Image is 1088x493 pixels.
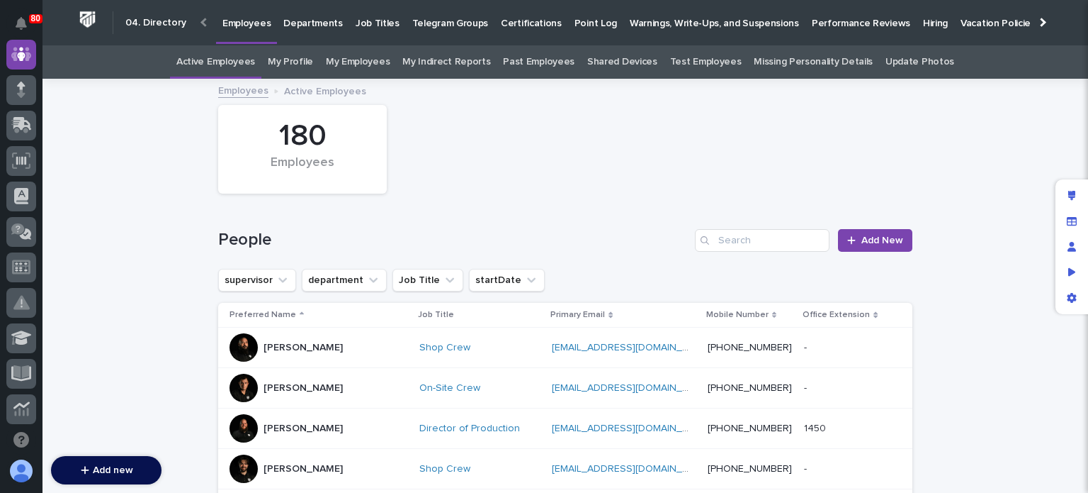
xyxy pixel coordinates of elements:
[31,13,40,23] p: 80
[552,464,712,474] a: [EMAIL_ADDRESS][DOMAIN_NAME]
[708,383,792,393] a: [PHONE_NUMBER]
[218,449,912,489] tr: [PERSON_NAME]Shop Crew [EMAIL_ADDRESS][DOMAIN_NAME] [PHONE_NUMBER]--
[552,343,712,353] a: [EMAIL_ADDRESS][DOMAIN_NAME]
[708,343,792,353] a: [PHONE_NUMBER]
[670,45,742,79] a: Test Employees
[28,179,77,194] span: Help Docs
[754,45,873,79] a: Missing Personality Details
[6,456,36,486] button: users-avatar
[804,420,829,435] p: 1450
[503,45,574,79] a: Past Employees
[1059,209,1084,234] div: Manage fields and data
[14,220,40,245] img: 1736555164131-43832dd5-751b-4058-ba23-39d91318e5a0
[218,409,912,449] tr: [PERSON_NAME]Director of Production [EMAIL_ADDRESS][DOMAIN_NAME] [PHONE_NUMBER]14501450
[326,45,390,79] a: My Employees
[419,463,470,475] a: Shop Crew
[14,14,42,43] img: Stacker
[268,45,313,79] a: My Profile
[392,269,463,292] button: Job Title
[1059,260,1084,285] div: Preview as
[176,45,255,79] a: Active Employees
[18,17,36,40] div: Notifications80
[587,45,657,79] a: Shared Devices
[83,174,186,199] a: 🔗Onboarding Call
[263,342,343,354] p: [PERSON_NAME]
[552,423,712,433] a: [EMAIL_ADDRESS][DOMAIN_NAME]
[419,382,480,394] a: On-Site Crew
[708,464,792,474] a: [PHONE_NUMBER]
[419,342,470,354] a: Shop Crew
[6,425,36,455] button: Open support chat
[218,328,912,368] tr: [PERSON_NAME]Shop Crew [EMAIL_ADDRESS][DOMAIN_NAME] [PHONE_NUMBER]--
[838,229,912,252] a: Add New
[885,45,954,79] a: Update Photos
[402,45,490,79] a: My Indirect Reports
[229,307,296,323] p: Preferred Name
[89,181,100,192] div: 🔗
[125,17,186,29] h2: 04. Directory
[218,230,689,250] h1: People
[861,236,903,245] span: Add New
[1059,183,1084,209] div: Edit layout
[103,179,181,194] span: Onboarding Call
[804,380,810,394] p: -
[419,423,520,435] a: Director of Production
[695,229,829,252] input: Search
[550,307,605,323] p: Primary Email
[242,118,363,154] div: 180
[100,262,171,274] a: Powered byPylon
[48,220,232,234] div: Start new chat
[263,463,343,475] p: [PERSON_NAME]
[51,456,161,484] button: Add new
[8,174,83,199] a: 📖Help Docs
[242,155,363,185] div: Employees
[469,269,545,292] button: startDate
[241,224,258,241] button: Start new chat
[1059,234,1084,260] div: Manage users
[14,57,258,79] p: Welcome 👋
[14,181,25,192] div: 📖
[6,9,36,38] button: Notifications
[708,423,792,433] a: [PHONE_NUMBER]
[218,269,296,292] button: supervisor
[803,307,870,323] p: Office Extension
[418,307,454,323] p: Job Title
[218,82,268,98] a: Employees
[74,6,101,33] img: Workspace Logo
[284,82,366,98] p: Active Employees
[218,368,912,409] tr: [PERSON_NAME]On-Site Crew [EMAIL_ADDRESS][DOMAIN_NAME] [PHONE_NUMBER]--
[14,79,258,102] p: How can we help?
[302,269,387,292] button: department
[263,423,343,435] p: [PERSON_NAME]
[141,263,171,274] span: Pylon
[804,339,810,354] p: -
[1059,285,1084,311] div: App settings
[706,307,769,323] p: Mobile Number
[263,382,343,394] p: [PERSON_NAME]
[552,383,712,393] a: [EMAIL_ADDRESS][DOMAIN_NAME]
[804,460,810,475] p: -
[48,234,198,245] div: We're offline, we will be back soon!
